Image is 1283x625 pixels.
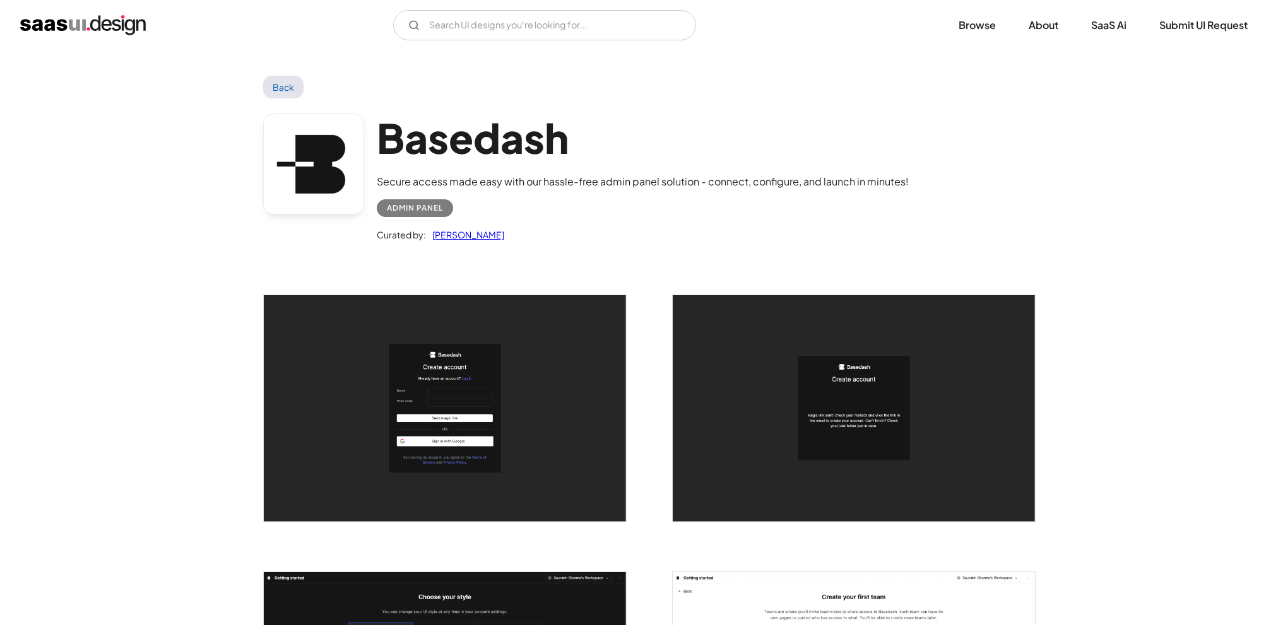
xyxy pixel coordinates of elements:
[1014,11,1073,39] a: About
[673,295,1035,522] a: open lightbox
[377,174,909,189] div: Secure access made easy with our hassle-free admin panel solution - connect, configure, and launc...
[673,295,1035,522] img: 643cf6fb5b78482f093843b8_Basedash%20Magic%20link%20Sent%20Screen.png
[377,227,426,242] div: Curated by:
[264,295,626,522] img: 643cf6e9a5db4f85c3c29ce5_Basedash%20Signup%20Screen.png
[377,114,909,162] h1: Basedash
[393,10,696,40] form: Email Form
[20,15,146,35] a: home
[264,295,626,522] a: open lightbox
[263,76,304,98] a: Back
[943,11,1011,39] a: Browse
[426,227,504,242] a: [PERSON_NAME]
[387,201,443,216] div: Admin Panel
[1144,11,1263,39] a: Submit UI Request
[1076,11,1142,39] a: SaaS Ai
[393,10,696,40] input: Search UI designs you're looking for...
